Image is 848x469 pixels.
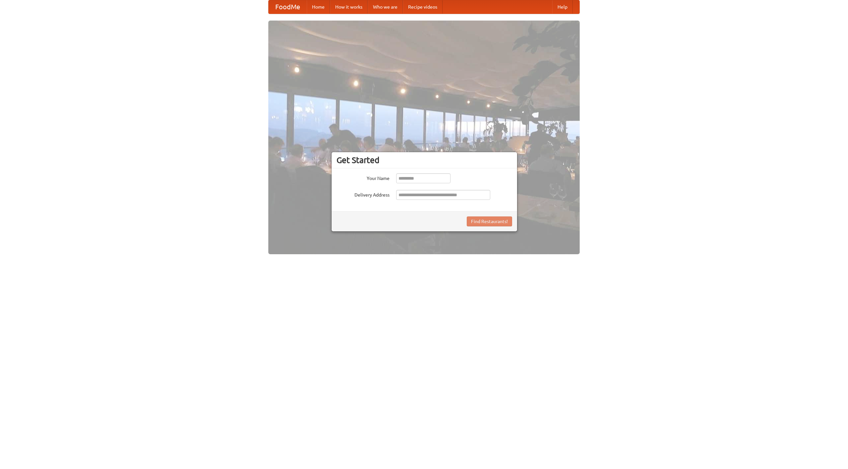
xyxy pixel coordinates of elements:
a: Who we are [368,0,403,14]
a: FoodMe [269,0,307,14]
label: Your Name [337,173,390,182]
a: Recipe videos [403,0,443,14]
a: Home [307,0,330,14]
label: Delivery Address [337,190,390,198]
button: Find Restaurants! [467,216,512,226]
a: How it works [330,0,368,14]
a: Help [552,0,573,14]
h3: Get Started [337,155,512,165]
